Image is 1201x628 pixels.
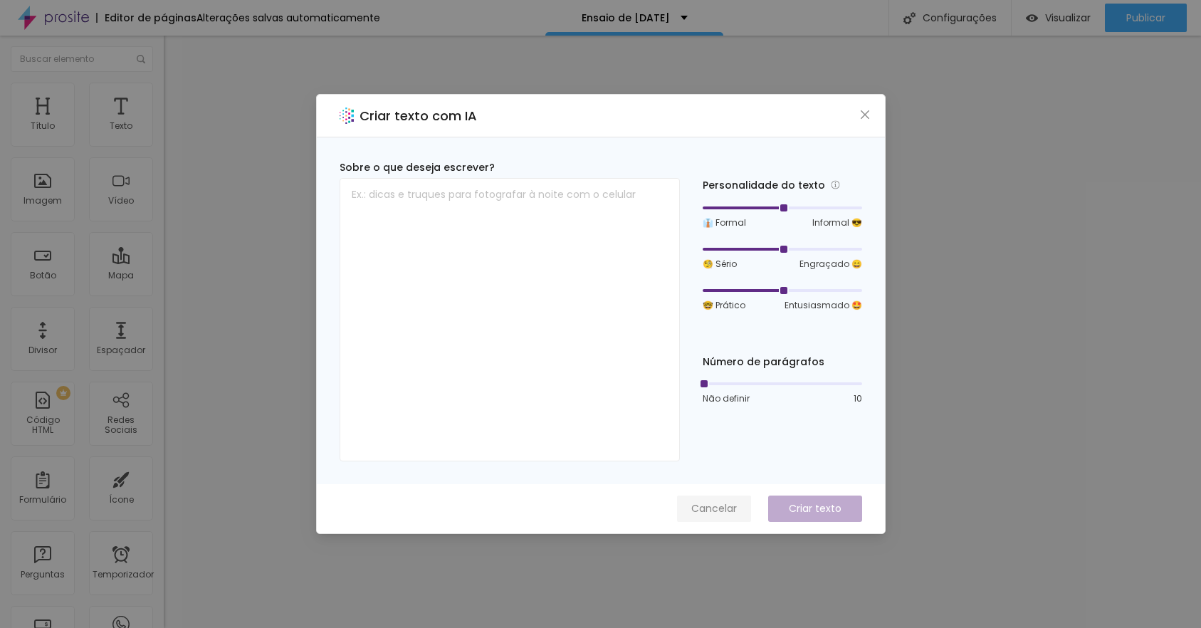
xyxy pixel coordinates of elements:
[677,496,751,522] button: Cancelar
[703,299,745,311] font: 🤓 Prático
[703,216,746,229] font: 👔 Formal
[360,107,477,125] font: Criar texto com IA
[785,299,862,311] font: Entusiasmado 🤩
[857,108,872,122] button: Fechar
[703,392,750,404] font: Não definir
[799,258,862,270] font: Engraçado 😄
[703,258,737,270] font: 🧐 Sério
[703,178,825,192] font: Personalidade do texto
[768,496,862,522] button: Criar texto
[691,501,737,516] font: Cancelar
[854,392,862,404] font: 10
[859,109,871,120] span: fechar
[340,160,495,174] font: Sobre o que deseja escrever?
[703,355,824,369] font: Número de parágrafos
[812,216,862,229] font: Informal 😎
